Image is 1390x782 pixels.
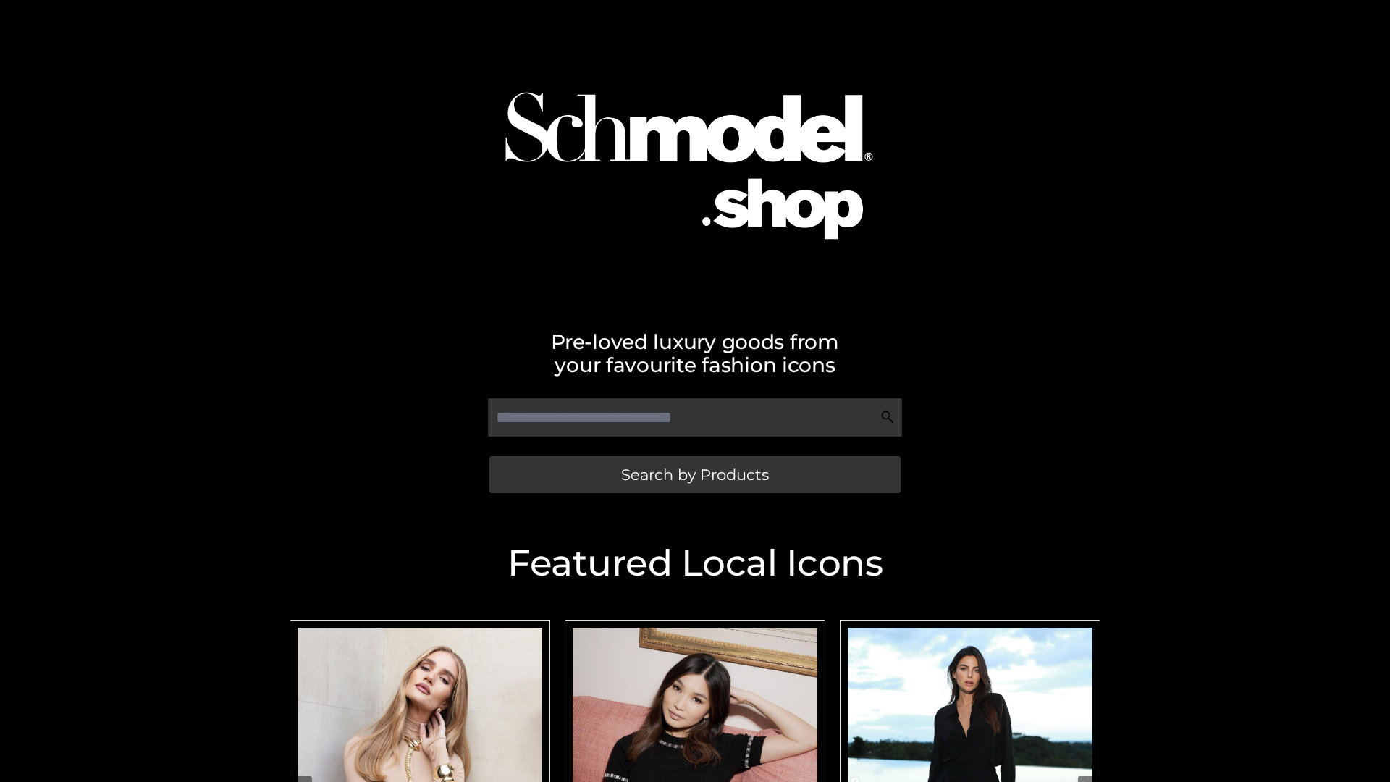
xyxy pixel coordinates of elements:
img: Search Icon [880,410,895,424]
a: Search by Products [489,456,901,493]
h2: Pre-loved luxury goods from your favourite fashion icons [282,330,1108,377]
h2: Featured Local Icons​ [282,545,1108,581]
span: Search by Products [621,467,769,482]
